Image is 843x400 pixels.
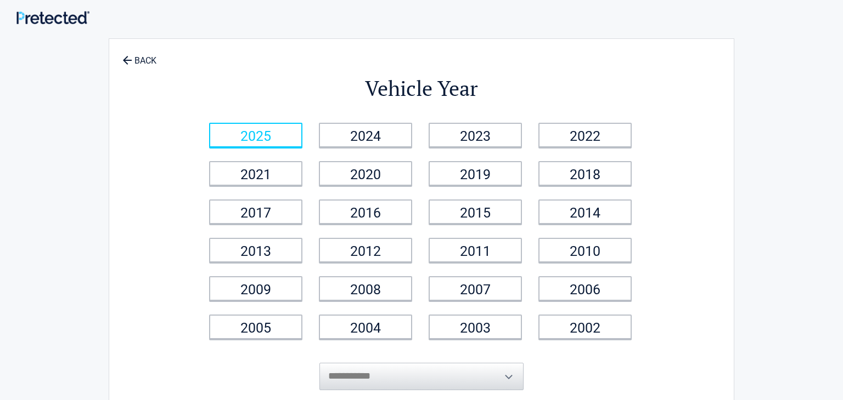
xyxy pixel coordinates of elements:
[538,315,632,339] a: 2002
[319,123,412,147] a: 2024
[319,199,412,224] a: 2016
[209,199,302,224] a: 2017
[16,11,89,24] img: Main Logo
[202,75,641,102] h2: Vehicle Year
[429,315,522,339] a: 2003
[319,315,412,339] a: 2004
[429,199,522,224] a: 2015
[538,276,632,301] a: 2006
[319,276,412,301] a: 2008
[538,161,632,186] a: 2018
[538,238,632,262] a: 2010
[538,123,632,147] a: 2022
[120,46,159,65] a: BACK
[429,161,522,186] a: 2019
[319,238,412,262] a: 2012
[429,238,522,262] a: 2011
[429,123,522,147] a: 2023
[209,161,302,186] a: 2021
[209,315,302,339] a: 2005
[209,276,302,301] a: 2009
[429,276,522,301] a: 2007
[538,199,632,224] a: 2014
[319,161,412,186] a: 2020
[209,238,302,262] a: 2013
[209,123,302,147] a: 2025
